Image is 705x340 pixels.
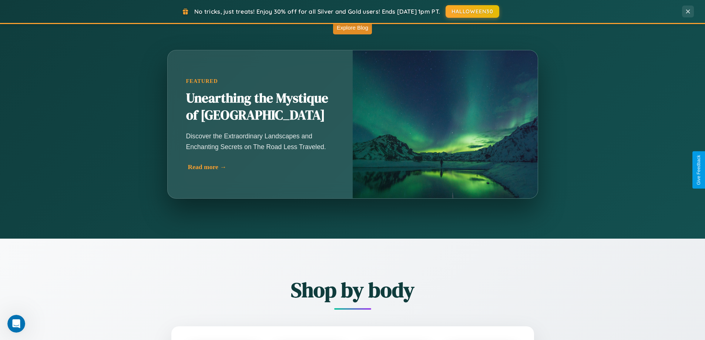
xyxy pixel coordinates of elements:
[131,276,575,304] h2: Shop by body
[333,21,372,34] button: Explore Blog
[186,131,334,152] p: Discover the Extraordinary Landscapes and Enchanting Secrets on The Road Less Traveled.
[446,5,499,18] button: HALLOWEEN30
[188,163,336,171] div: Read more →
[194,8,440,15] span: No tricks, just treats! Enjoy 30% off for all Silver and Gold users! Ends [DATE] 1pm PT.
[186,90,334,124] h2: Unearthing the Mystique of [GEOGRAPHIC_DATA]
[7,315,25,333] iframe: Intercom live chat
[696,155,701,185] div: Give Feedback
[186,78,334,84] div: Featured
